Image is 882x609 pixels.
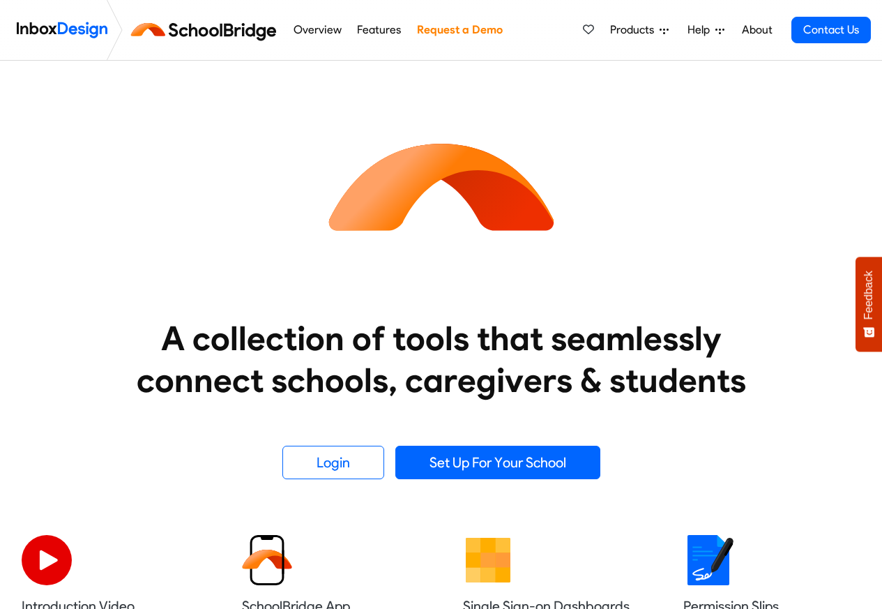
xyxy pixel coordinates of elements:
a: Request a Demo [413,16,506,44]
button: Feedback - Show survey [856,257,882,352]
a: Set Up For Your School [395,446,600,479]
img: 2022_01_13_icon_sb_app.svg [242,535,292,585]
img: icon_schoolbridge.svg [316,61,567,312]
img: schoolbridge logo [128,13,285,47]
img: 2022_01_18_icon_signature.svg [683,535,733,585]
a: About [738,16,776,44]
span: Feedback [862,271,875,319]
a: Login [282,446,384,479]
a: Features [353,16,405,44]
heading: A collection of tools that seamlessly connect schools, caregivers & students [110,317,773,401]
a: Contact Us [791,17,871,43]
a: Help [682,16,730,44]
a: Products [605,16,674,44]
img: 2022_01_13_icon_grid.svg [463,535,513,585]
span: Help [687,22,715,38]
img: 2022_07_11_icon_video_playback.svg [22,535,72,585]
span: Products [610,22,660,38]
a: Overview [289,16,345,44]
